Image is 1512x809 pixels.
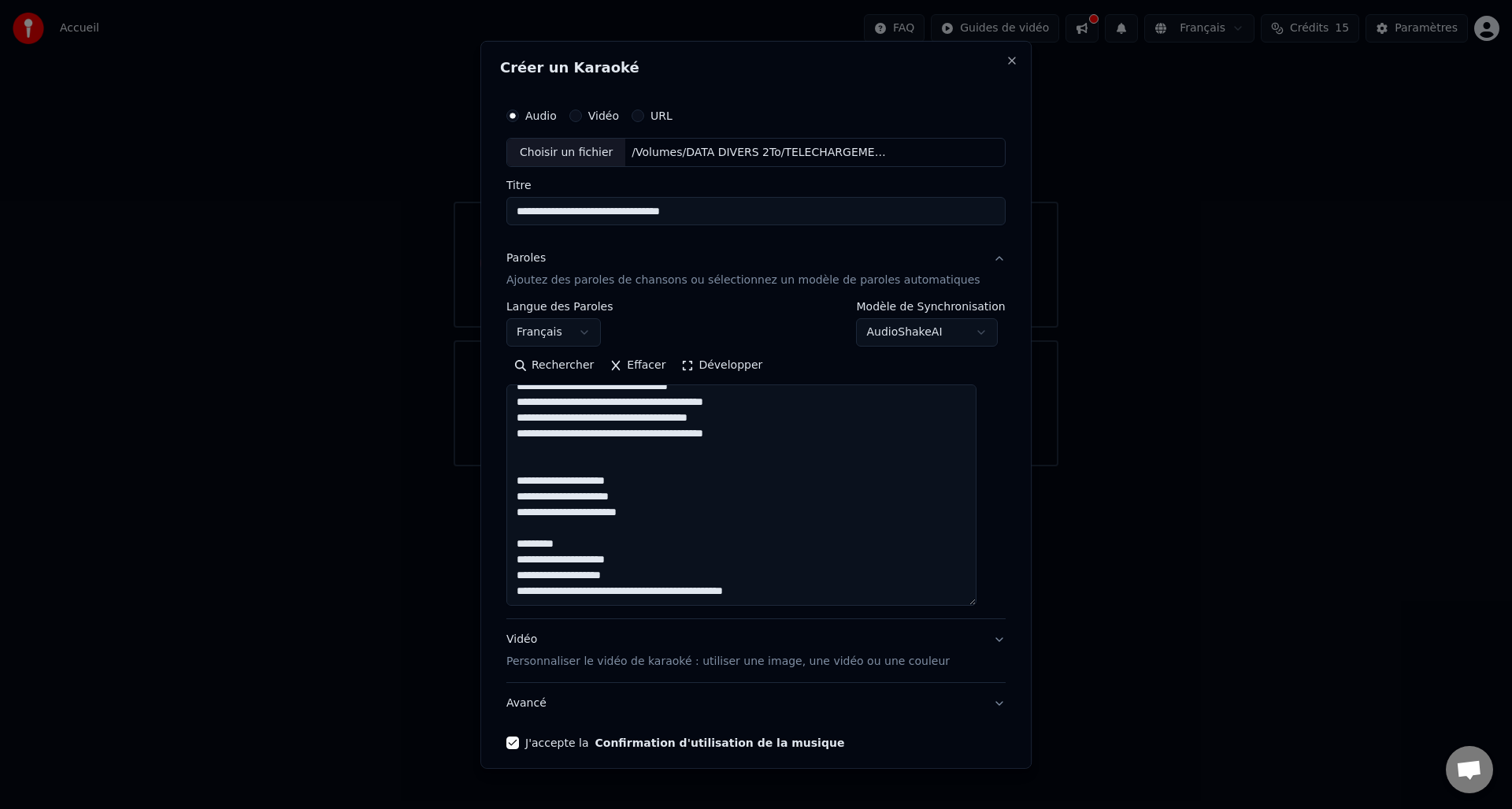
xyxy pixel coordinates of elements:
label: URL [650,109,673,121]
label: J'accepte la [525,737,844,748]
div: ParolesAjoutez des paroles de chansons ou sélectionnez un modèle de paroles automatiques [506,301,1006,618]
label: Vidéo [588,109,619,121]
label: Titre [506,180,1006,191]
label: Langue des Paroles [506,301,613,312]
button: Développer [674,353,771,378]
button: VidéoPersonnaliser le vidéo de karaoké : utiliser une image, une vidéo ou une couleur [506,619,1006,682]
button: Rechercher [506,353,602,378]
button: Effacer [602,353,673,378]
button: Avancé [506,683,1006,724]
button: J'accepte la [595,737,845,748]
button: ParolesAjoutez des paroles de chansons ou sélectionnez un modèle de paroles automatiques [506,238,1006,301]
div: Vidéo [506,632,950,670]
label: Modèle de Synchronisation [857,301,1006,312]
div: /Volumes/DATA DIVERS 2To/TELECHARGEMENT/Karaoké L'envie - [PERSON_NAME] _.mp3 [626,144,894,160]
label: Audio [525,109,557,121]
p: Personnaliser le vidéo de karaoké : utiliser une image, une vidéo ou une couleur [506,654,950,670]
div: Paroles [506,250,546,266]
div: Choisir un fichier [507,138,625,166]
h2: Créer un Karaoké [500,60,1012,74]
p: Ajoutez des paroles de chansons ou sélectionnez un modèle de paroles automatiques [506,273,980,288]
